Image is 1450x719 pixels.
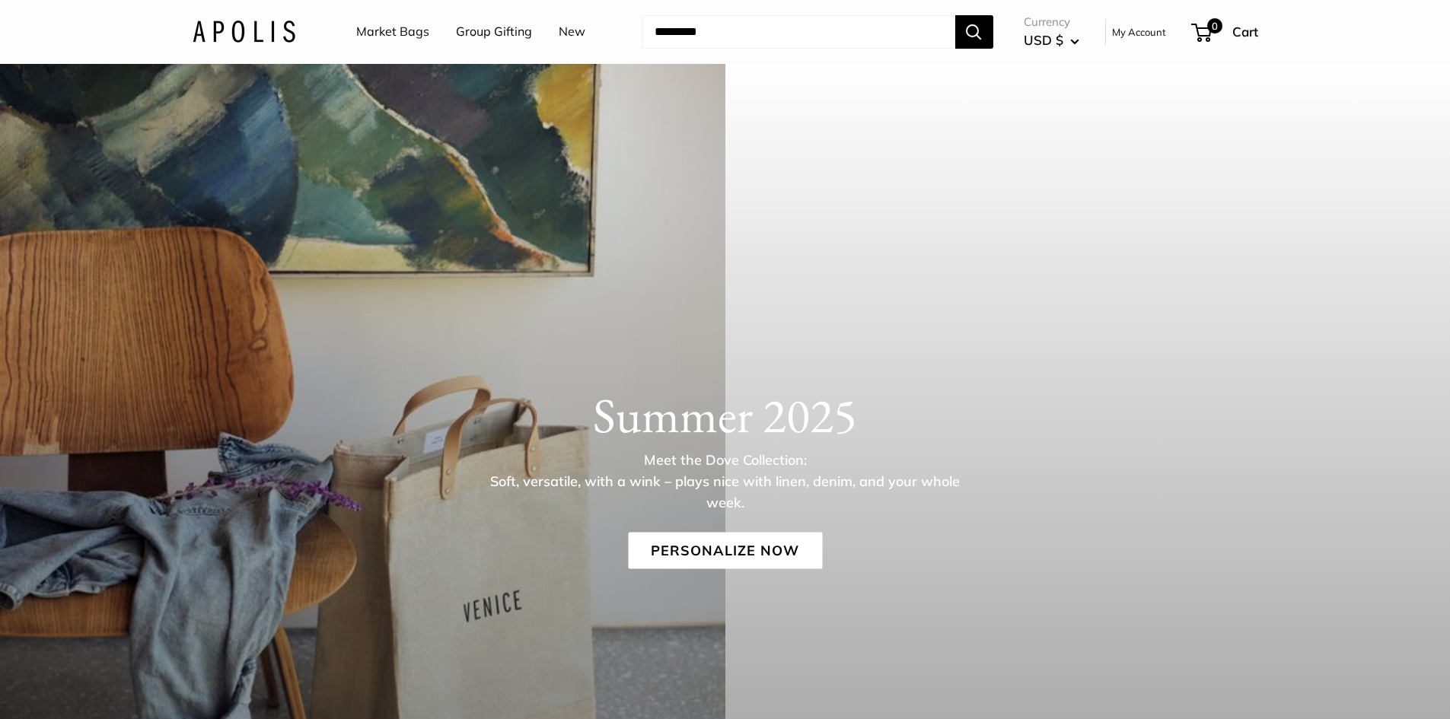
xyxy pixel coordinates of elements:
[642,15,955,49] input: Search...
[356,21,429,43] a: Market Bags
[1206,18,1222,33] span: 0
[1232,24,1258,40] span: Cart
[478,449,973,513] p: Meet the Dove Collection: Soft, versatile, with a wink – plays nice with linen, denim, and your w...
[628,532,822,568] a: Personalize Now
[1193,20,1258,44] a: 0 Cart
[1024,32,1063,48] span: USD $
[1112,23,1166,41] a: My Account
[193,21,295,43] img: Apolis
[1024,11,1079,33] span: Currency
[559,21,585,43] a: New
[456,21,532,43] a: Group Gifting
[193,386,1258,444] h1: Summer 2025
[1024,28,1079,52] button: USD $
[955,15,993,49] button: Search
